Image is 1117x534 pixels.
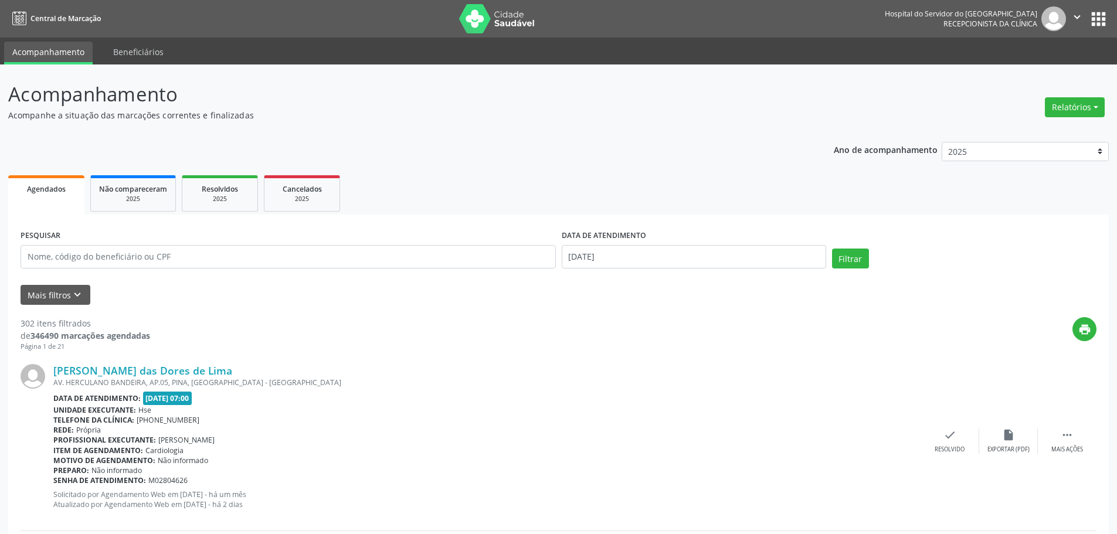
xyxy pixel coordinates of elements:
input: Nome, código do beneficiário ou CPF [21,245,556,268]
b: Senha de atendimento: [53,475,146,485]
p: Acompanhe a situação das marcações correntes e finalizadas [8,109,779,121]
span: Hse [138,405,151,415]
div: Hospital do Servidor do [GEOGRAPHIC_DATA] [885,9,1037,19]
div: 2025 [191,195,249,203]
img: img [1041,6,1066,31]
span: Não informado [91,465,142,475]
span: Recepcionista da clínica [943,19,1037,29]
i: insert_drive_file [1002,428,1015,441]
div: AV. HERCULANO BANDEIRA, AP.05, PINA, [GEOGRAPHIC_DATA] - [GEOGRAPHIC_DATA] [53,377,921,387]
div: Página 1 de 21 [21,342,150,352]
b: Data de atendimento: [53,393,141,403]
span: [PERSON_NAME] [158,435,215,445]
div: Mais ações [1051,445,1083,454]
input: Selecione um intervalo [562,245,826,268]
button: Mais filtroskeyboard_arrow_down [21,285,90,305]
div: 2025 [273,195,331,203]
button: Relatórios [1045,97,1105,117]
a: Acompanhamento [4,42,93,64]
span: Agendados [27,184,66,194]
i:  [1071,11,1084,23]
span: Central de Marcação [30,13,101,23]
button: Filtrar [832,249,869,268]
b: Preparo: [53,465,89,475]
b: Profissional executante: [53,435,156,445]
span: [DATE] 07:00 [143,392,192,405]
span: M02804626 [148,475,188,485]
div: 302 itens filtrados [21,317,150,329]
div: Resolvido [935,445,965,454]
div: 2025 [99,195,167,203]
button: apps [1088,9,1109,29]
p: Acompanhamento [8,80,779,109]
b: Unidade executante: [53,405,136,415]
a: [PERSON_NAME] das Dores de Lima [53,364,232,377]
div: de [21,329,150,342]
span: Cardiologia [145,445,184,455]
p: Solicitado por Agendamento Web em [DATE] - há um mês Atualizado por Agendamento Web em [DATE] - h... [53,489,921,509]
button:  [1066,6,1088,31]
i:  [1061,428,1074,441]
span: [PHONE_NUMBER] [137,415,199,425]
b: Motivo de agendamento: [53,455,155,465]
span: Não informado [158,455,208,465]
i: check [943,428,956,441]
b: Telefone da clínica: [53,415,134,425]
img: img [21,364,45,389]
button: print [1072,317,1096,341]
p: Ano de acompanhamento [834,142,938,157]
i: keyboard_arrow_down [71,288,84,301]
i: print [1078,323,1091,336]
b: Rede: [53,425,74,435]
span: Cancelados [283,184,322,194]
span: Própria [76,425,101,435]
label: DATA DE ATENDIMENTO [562,227,646,245]
strong: 346490 marcações agendadas [30,330,150,341]
b: Item de agendamento: [53,445,143,455]
a: Beneficiários [105,42,172,62]
a: Central de Marcação [8,9,101,28]
label: PESQUISAR [21,227,60,245]
span: Não compareceram [99,184,167,194]
span: Resolvidos [202,184,238,194]
div: Exportar (PDF) [987,445,1030,454]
